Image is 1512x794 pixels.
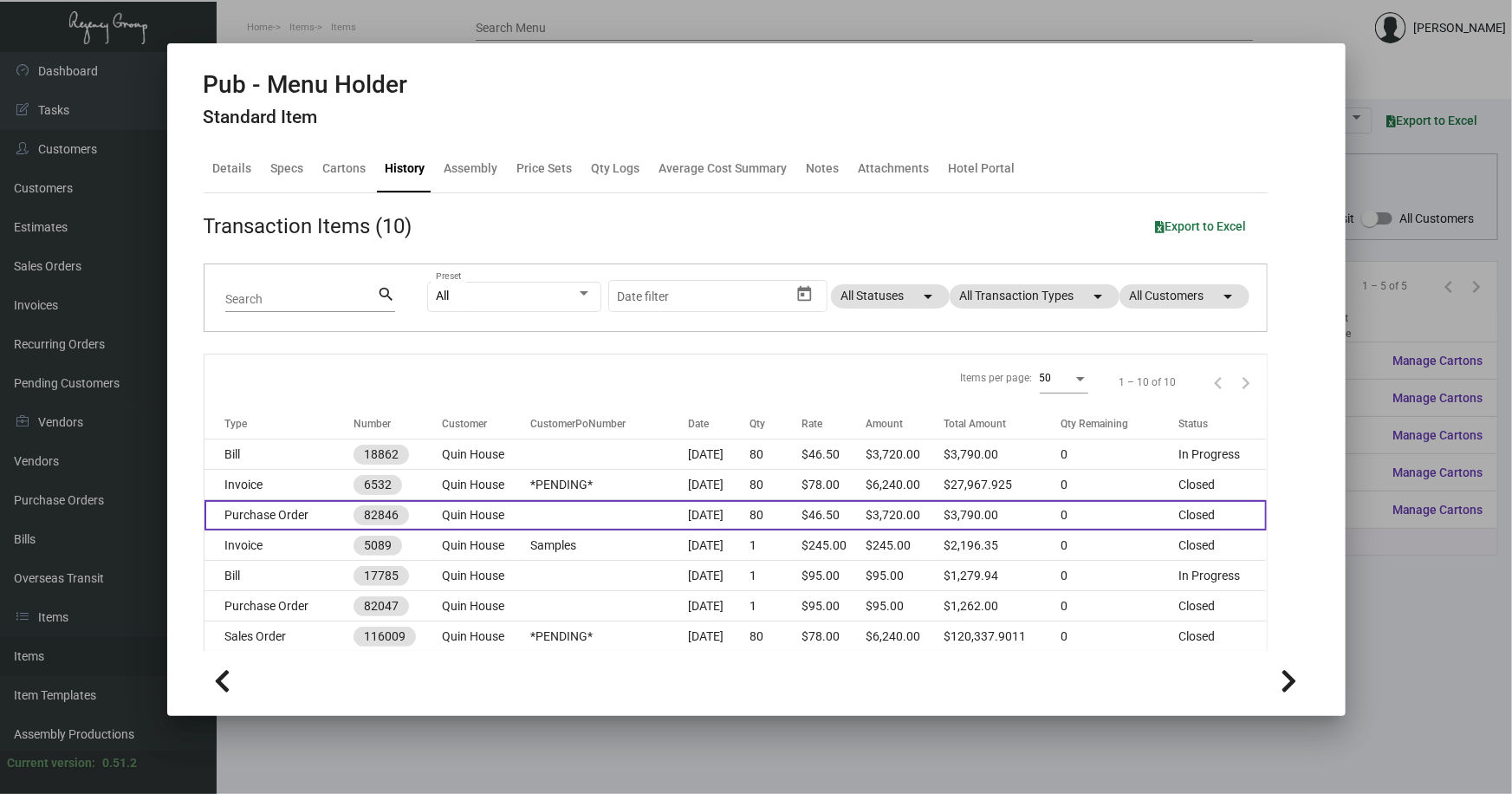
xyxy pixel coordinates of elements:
td: $27,967.925 [944,470,1061,500]
button: Export to Excel [1142,211,1261,242]
div: Status [1178,416,1266,432]
td: In Progress [1178,561,1266,591]
td: Closed [1178,622,1266,652]
td: $95.00 [801,561,866,591]
div: Number [354,416,391,432]
div: Assembly [445,159,498,178]
div: Number [354,416,442,432]
td: $6,240.00 [866,470,944,500]
div: Rate [801,416,822,432]
td: Invoice [204,470,354,500]
td: Closed [1178,591,1266,622]
div: Specs [271,159,304,178]
td: 0 [1061,439,1179,470]
td: 0 [1061,561,1179,591]
mat-select: Items per page: [1040,371,1088,385]
div: Notes [807,159,840,178]
td: $95.00 [866,561,944,591]
td: Quin House [442,530,530,561]
mat-icon: arrow_drop_down [1088,286,1109,307]
td: $3,720.00 [866,500,944,530]
td: Samples [530,530,688,561]
td: [DATE] [688,470,749,500]
td: Invoice [204,530,354,561]
td: 0 [1061,500,1179,530]
td: Closed [1178,470,1266,500]
div: 0.51.2 [102,754,137,772]
td: $3,790.00 [944,500,1061,530]
mat-icon: arrow_drop_down [918,286,939,307]
div: Amount [866,416,903,432]
button: Open calendar [790,280,818,308]
td: $6,240.00 [866,622,944,652]
td: Bill [204,561,354,591]
div: Total Amount [944,416,1006,432]
mat-chip: 5089 [354,536,402,556]
td: In Progress [1178,439,1266,470]
div: Qty Remaining [1061,416,1179,432]
div: Customer [442,416,487,432]
td: Bill [204,439,354,470]
td: 0 [1061,470,1179,500]
td: $245.00 [801,530,866,561]
div: Customer [442,416,530,432]
div: Qty Remaining [1061,416,1128,432]
h2: Pub - Menu Holder [204,70,408,100]
mat-icon: search [377,284,395,305]
div: Amount [866,416,944,432]
input: End date [685,290,769,303]
div: Items per page: [961,370,1033,386]
div: Qty [750,416,765,432]
mat-chip: 82047 [354,596,409,616]
td: $1,262.00 [944,591,1061,622]
td: $95.00 [801,591,866,622]
mat-chip: 116009 [354,627,416,647]
mat-chip: 17785 [354,566,409,586]
mat-chip: All Transaction Types [950,284,1119,309]
div: Details [213,159,252,178]
td: Purchase Order [204,591,354,622]
h4: Standard Item [204,107,408,128]
td: 1 [750,591,801,622]
span: 50 [1040,372,1052,384]
td: $1,279.94 [944,561,1061,591]
input: Start date [617,290,671,303]
td: Closed [1178,500,1266,530]
div: Total Amount [944,416,1061,432]
td: 0 [1061,530,1179,561]
td: $78.00 [801,622,866,652]
td: Quin House [442,622,530,652]
td: Quin House [442,561,530,591]
td: 0 [1061,591,1179,622]
div: Transaction Items (10) [204,211,412,242]
div: Qty Logs [592,159,640,178]
div: Type [225,416,354,432]
td: [DATE] [688,622,749,652]
td: $3,720.00 [866,439,944,470]
td: $120,337.9011 [944,622,1061,652]
td: [DATE] [688,530,749,561]
td: [DATE] [688,591,749,622]
span: Export to Excel [1156,219,1247,233]
td: 80 [750,439,801,470]
td: 80 [750,500,801,530]
button: Previous page [1204,368,1232,396]
td: 1 [750,530,801,561]
td: $3,790.00 [944,439,1061,470]
mat-chip: 82846 [354,505,409,525]
div: CustomerPoNumber [530,416,626,432]
td: Quin House [442,500,530,530]
div: Date [688,416,709,432]
td: $2,196.35 [944,530,1061,561]
td: 1 [750,561,801,591]
button: Next page [1232,368,1260,396]
td: $245.00 [866,530,944,561]
mat-icon: arrow_drop_down [1218,286,1239,307]
td: Closed [1178,530,1266,561]
div: Cartons [323,159,367,178]
div: Price Sets [517,159,573,178]
td: [DATE] [688,500,749,530]
span: All [436,289,449,303]
div: Attachments [859,159,930,178]
td: [DATE] [688,439,749,470]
